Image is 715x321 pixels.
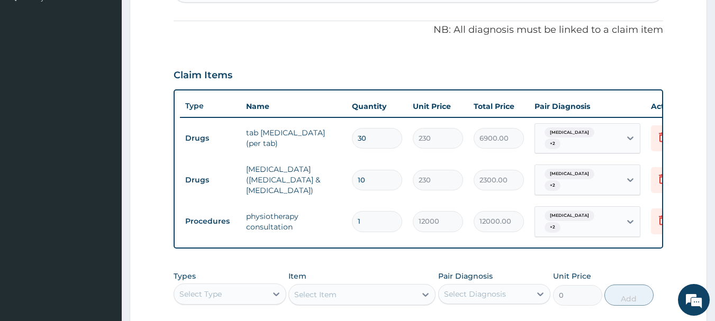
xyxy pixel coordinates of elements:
div: Select Type [179,289,222,299]
textarea: Type your message and hit 'Enter' [5,211,202,248]
td: [MEDICAL_DATA] ([MEDICAL_DATA] & [MEDICAL_DATA]) [241,159,347,201]
th: Quantity [347,96,408,117]
span: [MEDICAL_DATA] [545,210,594,221]
td: Drugs [180,170,241,190]
span: [MEDICAL_DATA] [545,127,594,138]
button: Add [604,285,654,306]
td: Procedures [180,212,241,231]
label: Unit Price [553,271,591,281]
label: Pair Diagnosis [438,271,493,281]
td: physiotherapy consultation [241,206,347,237]
th: Type [180,96,241,116]
h3: Claim Items [174,70,232,81]
div: Minimize live chat window [174,5,199,31]
div: Chat with us now [55,59,178,73]
th: Pair Diagnosis [529,96,646,117]
img: d_794563401_company_1708531726252_794563401 [20,53,43,79]
span: + 2 [545,180,560,191]
span: [MEDICAL_DATA] [545,169,594,179]
td: tab [MEDICAL_DATA] (per tab) [241,122,347,154]
span: + 2 [545,222,560,233]
th: Name [241,96,347,117]
div: Select Diagnosis [444,289,506,299]
label: Item [288,271,306,281]
th: Actions [646,96,699,117]
span: + 2 [545,139,560,149]
label: Types [174,272,196,281]
th: Total Price [468,96,529,117]
span: We're online! [61,94,146,201]
td: Drugs [180,129,241,148]
p: NB: All diagnosis must be linked to a claim item [174,23,664,37]
th: Unit Price [408,96,468,117]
